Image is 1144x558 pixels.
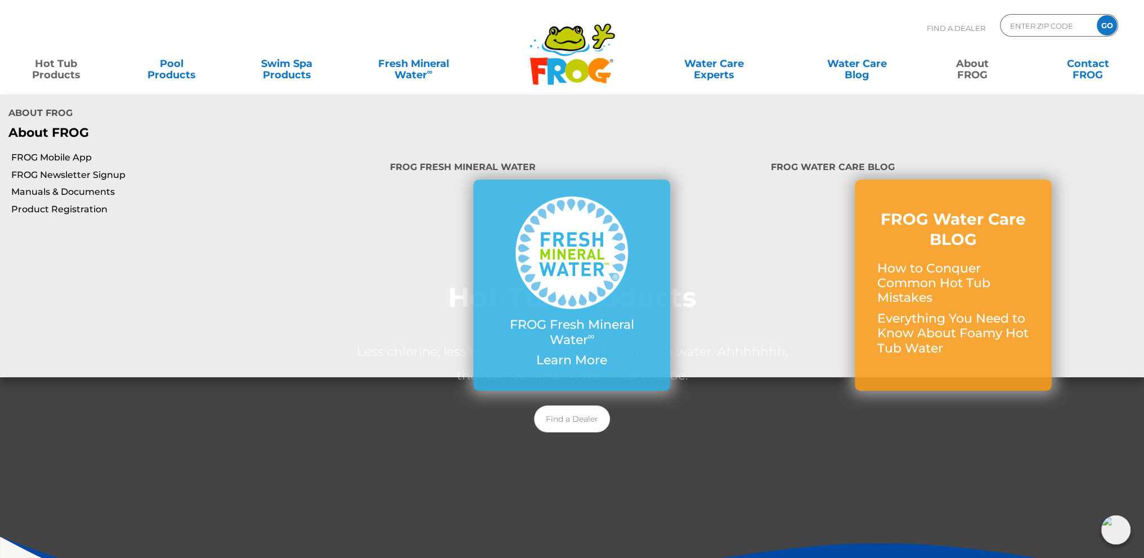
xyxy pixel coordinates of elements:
sup: ∞ [427,67,433,76]
a: ContactFROG [1043,52,1132,75]
img: openIcon [1101,515,1130,544]
p: Everything You Need to Know About Foamy Hot Tub Water [877,311,1029,356]
a: Product Registration [11,203,382,216]
h4: About FROG [8,103,563,126]
a: Water CareBlog [813,52,902,75]
a: PoolProducts [127,52,216,75]
sup: ∞ [588,331,595,342]
p: FROG Fresh Mineral Water [496,318,648,347]
a: Swim SpaProducts [242,52,331,75]
a: FROG Water Care BLOG How to Conquer Common Hot Tub Mistakes Everything You Need to Know About Foa... [877,209,1029,361]
input: GO [1097,15,1117,35]
p: How to Conquer Common Hot Tub Mistakes [877,261,1029,306]
a: FROG Mobile App [11,151,382,164]
a: Water CareExperts [641,52,787,75]
h4: FROG Water Care BLOG [771,157,1136,180]
h3: FROG Water Care BLOG [877,209,1029,250]
b: About FROG [8,125,89,140]
a: FROG Newsletter Signup [11,169,382,181]
a: Hot TubProducts [11,52,101,75]
p: Learn More [496,353,648,368]
a: Fresh MineralWater∞ [357,52,469,75]
h4: FROG Fresh Mineral Water [390,157,755,180]
a: AboutFROG [928,52,1017,75]
input: Zip Code Form [1009,17,1085,34]
a: FROG Fresh Mineral Water∞ Learn More [496,197,648,373]
a: Manuals & Documents [11,186,382,198]
a: Find a Dealer [534,405,610,432]
p: Find A Dealer [927,14,985,42]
